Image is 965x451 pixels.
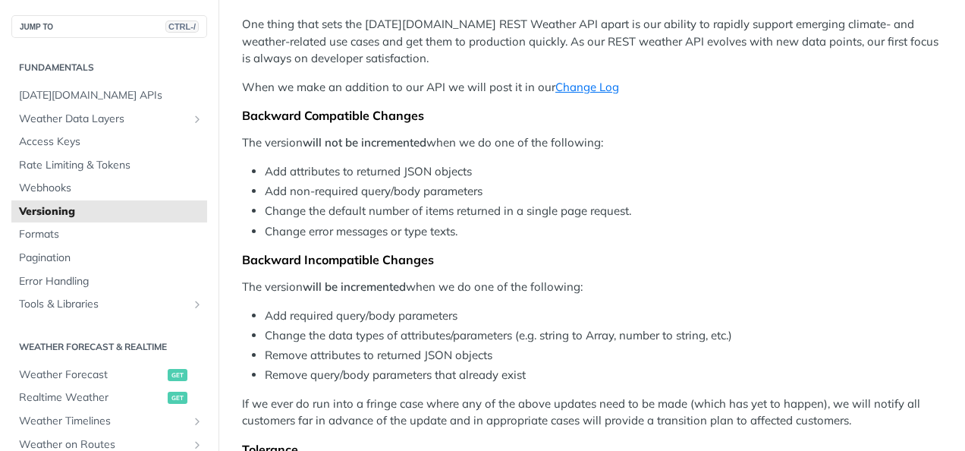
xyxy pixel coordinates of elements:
p: If we ever do run into a fringe case where any of the above updates need to be made (which has ye... [242,396,941,430]
a: Rate Limiting & Tokens [11,154,207,177]
a: Weather Forecastget [11,364,207,386]
span: Pagination [19,251,203,266]
span: Realtime Weather [19,390,164,405]
a: Weather Data LayersShow subpages for Weather Data Layers [11,108,207,131]
button: Show subpages for Tools & Libraries [191,298,203,311]
button: Show subpages for Weather Data Layers [191,113,203,125]
a: Tools & LibrariesShow subpages for Tools & Libraries [11,293,207,316]
li: Add attributes to returned JSON objects [265,163,941,181]
a: Pagination [11,247,207,270]
span: Weather Timelines [19,414,187,429]
div: Backward Incompatible Changes [242,252,941,267]
a: Error Handling [11,270,207,293]
span: get [168,392,187,404]
p: When we make an addition to our API we will post it in our [242,79,941,96]
li: Change the data types of attributes/parameters (e.g. string to Array, number to string, etc.) [265,327,941,345]
span: Formats [19,227,203,242]
li: Remove query/body parameters that already exist [265,367,941,384]
p: The version when we do one of the following: [242,279,941,296]
span: Weather Forecast [19,367,164,383]
span: Rate Limiting & Tokens [19,158,203,173]
button: JUMP TOCTRL-/ [11,15,207,38]
a: Formats [11,223,207,246]
button: Show subpages for Weather Timelines [191,415,203,427]
a: Access Keys [11,131,207,153]
p: One thing that sets the [DATE][DOMAIN_NAME] REST Weather API apart is our ability to rapidly supp... [242,16,941,68]
span: get [168,369,187,381]
span: Error Handling [19,274,203,289]
span: CTRL-/ [165,20,199,33]
a: Versioning [11,200,207,223]
p: The version when we do one of the following: [242,134,941,152]
span: Webhooks [19,181,203,196]
a: Realtime Weatherget [11,386,207,409]
a: Weather TimelinesShow subpages for Weather Timelines [11,410,207,433]
strong: will not be incremented [303,135,426,150]
span: Versioning [19,204,203,219]
span: Weather Data Layers [19,112,187,127]
a: [DATE][DOMAIN_NAME] APIs [11,84,207,107]
span: [DATE][DOMAIN_NAME] APIs [19,88,203,103]
li: Remove attributes to returned JSON objects [265,347,941,364]
strong: will be incremented [303,279,406,294]
a: Change Log [555,80,619,94]
li: Change error messages or type texts. [265,223,941,241]
li: Add non-required query/body parameters [265,183,941,200]
span: Tools & Libraries [19,297,187,312]
div: Backward Compatible Changes [242,108,941,123]
h2: Fundamentals [11,61,207,74]
button: Show subpages for Weather on Routes [191,439,203,451]
span: Access Keys [19,134,203,150]
li: Change the default number of items returned in a single page request. [265,203,941,220]
li: Add required query/body parameters [265,307,941,325]
a: Webhooks [11,177,207,200]
h2: Weather Forecast & realtime [11,340,207,354]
